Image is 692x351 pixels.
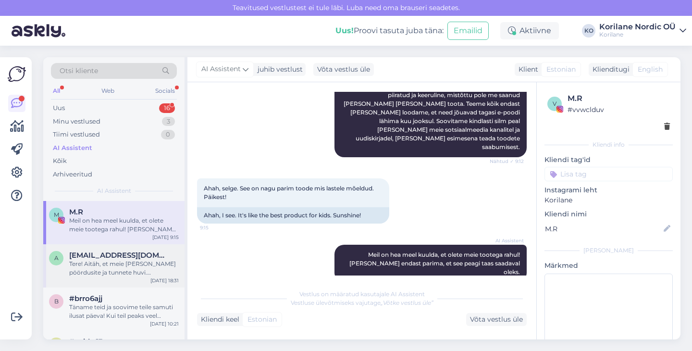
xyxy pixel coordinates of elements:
[51,85,62,97] div: All
[201,64,241,75] span: AI Assistent
[313,63,374,76] div: Võta vestlus üle
[299,290,425,298] span: Vestlus on määratud kasutajale AI Assistent
[544,167,673,181] input: Lisa tag
[152,234,179,241] div: [DATE] 9:15
[589,64,630,75] div: Klienditugi
[545,224,662,234] input: Lisa nimi
[69,216,179,234] div: Meil on hea meel kuulda, et olete meie tootega rahul! [PERSON_NAME] endast parima, et see peagi t...
[54,298,59,305] span: b
[599,23,676,31] div: Korilane Nordic OÜ
[53,143,92,153] div: AI Assistent
[544,155,673,165] p: Kliendi tag'id
[638,64,663,75] span: English
[69,208,83,216] span: M.R
[335,25,444,37] div: Proovi tasuta juba täna:
[582,24,595,38] div: KO
[159,103,175,113] div: 16
[544,185,673,195] p: Instagrami leht
[381,299,433,306] i: „Võtke vestlus üle”
[53,170,92,179] div: Arhiveeritud
[204,185,375,201] span: Ahah, selge. See on nagu parim toode mis lastele mõeldud. Päikest!
[197,314,239,325] div: Kliendi keel
[546,64,576,75] span: Estonian
[544,261,673,271] p: Märkmed
[53,103,65,113] div: Uus
[150,320,179,327] div: [DATE] 10:21
[544,209,673,219] p: Kliendi nimi
[447,22,489,40] button: Emailid
[254,64,303,75] div: juhib vestlust
[54,211,59,218] span: M
[291,299,433,306] span: Vestluse ülevõtmiseks vajutage
[60,66,98,76] span: Otsi kliente
[515,64,538,75] div: Klient
[544,140,673,149] div: Kliendi info
[8,65,26,83] img: Askly Logo
[488,158,524,165] span: Nähtud ✓ 9:12
[53,117,100,126] div: Minu vestlused
[599,23,686,38] a: Korilane Nordic OÜKorilane
[69,294,102,303] span: #brro6ajj
[553,100,556,107] span: v
[200,224,236,231] span: 9:15
[69,338,103,346] span: #zpitla63
[544,246,673,255] div: [PERSON_NAME]
[161,130,175,139] div: 0
[53,130,100,139] div: Tiimi vestlused
[247,314,277,325] span: Estonian
[349,251,521,276] span: Meil on hea meel kuulda, et olete meie tootega rahul! [PERSON_NAME] endast parima, et see peagi t...
[599,31,676,38] div: Korilane
[97,187,131,195] span: AI Assistent
[544,195,673,205] p: Korilane
[568,93,670,104] div: M.R
[150,277,179,284] div: [DATE] 18:31
[54,254,59,262] span: a
[69,303,179,320] div: Täname teid ja soovime teile samuti ilusat päeva! Kui teil peaks veel küsimusi tekkima, oleme sii...
[69,251,169,260] span: aasmakristina@gmail.com
[488,237,524,244] span: AI Assistent
[69,260,179,277] div: Tere! Aitäh, et meie [PERSON_NAME] pöördusite ja tunnete huvi. Metsmustikapõhised tooted on hetke...
[568,104,670,115] div: # vvwclduv
[99,85,116,97] div: Web
[162,117,175,126] div: 3
[466,313,527,326] div: Võta vestlus üle
[197,207,389,224] div: Ahah, I see. It's like the best product for kids. Sunshine!
[153,85,177,97] div: Socials
[500,22,559,39] div: Aktiivne
[53,156,67,166] div: Kõik
[335,26,354,35] b: Uus!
